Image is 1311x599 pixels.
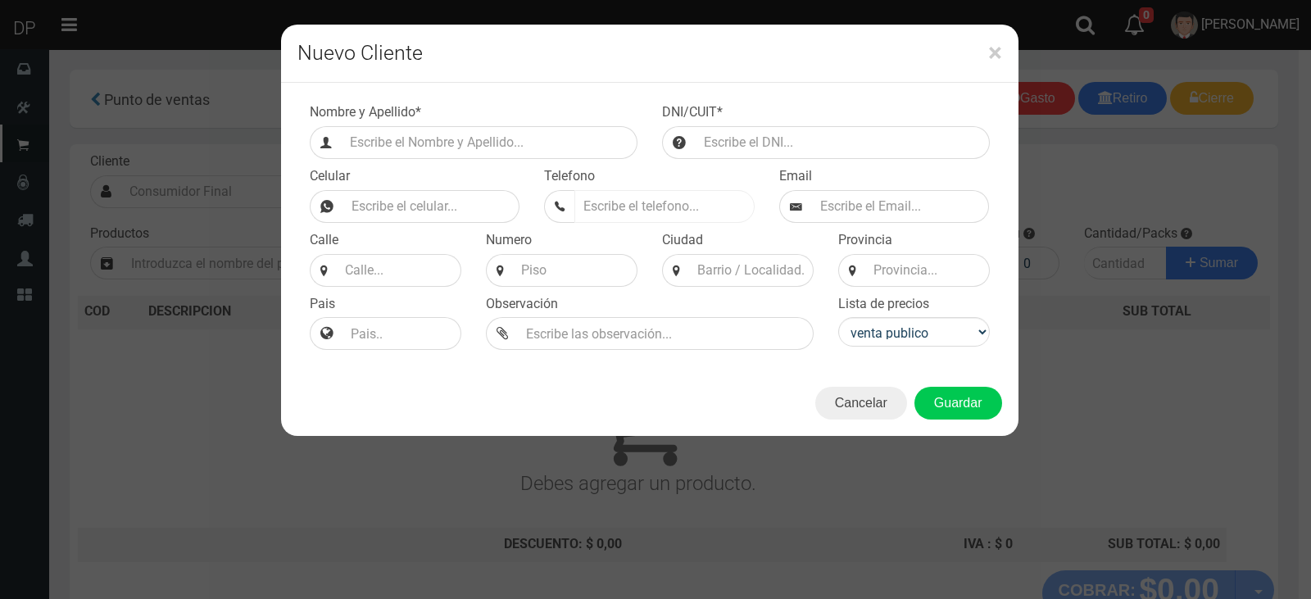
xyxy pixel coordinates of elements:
input: Escribe el celular... [343,190,520,223]
input: Piso [513,254,637,287]
label: Pais [310,295,335,314]
input: Provincia... [865,254,990,287]
input: Escribe el telefono... [574,190,755,223]
label: Provincia [838,231,892,250]
label: Observación [486,295,558,314]
label: Email [779,167,812,186]
input: Escribe el DNI... [696,126,990,159]
label: Ciudad [662,231,703,250]
label: DNI/CUIT [662,103,723,122]
label: Numero [486,231,532,250]
button: Guardar [914,387,1002,420]
input: Calle... [337,254,461,287]
label: Celular [310,167,350,186]
span: × [988,37,1002,68]
label: Nombre y Apellido [310,103,421,122]
input: Escribe las observación... [518,317,814,350]
label: Calle [310,231,338,250]
h4: Nuevo Cliente [297,41,1002,66]
input: Escribe el Nombre y Apellido... [342,126,637,159]
input: Pais.. [342,317,461,350]
input: Escribe el Email... [812,190,990,223]
button: Cancelar [815,387,907,420]
input: Barrio / Localidad... [689,254,814,287]
label: Telefono [544,167,595,186]
label: Lista de precios [838,295,929,314]
button: Close [988,39,1002,66]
